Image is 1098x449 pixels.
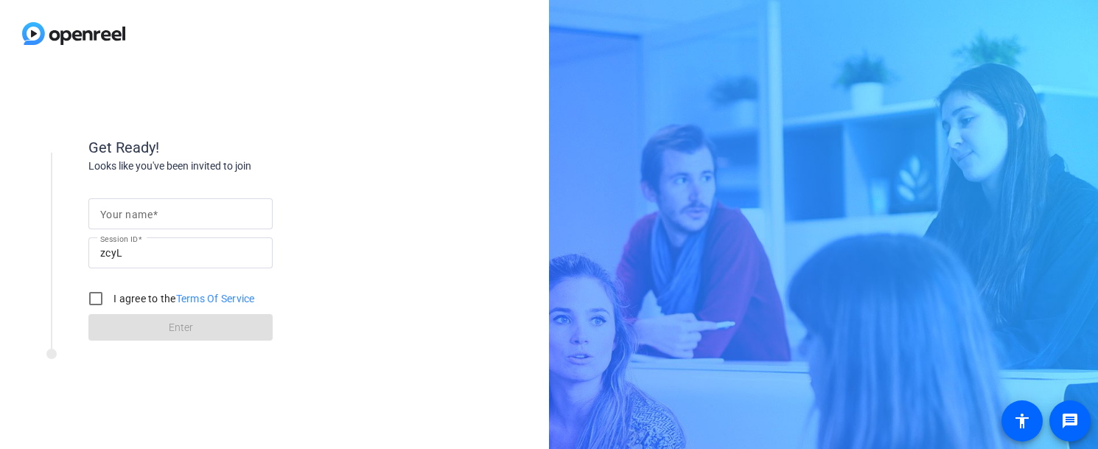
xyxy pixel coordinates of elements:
[100,209,153,220] mat-label: Your name
[88,159,383,174] div: Looks like you've been invited to join
[1061,412,1079,430] mat-icon: message
[88,136,383,159] div: Get Ready!
[111,291,255,306] label: I agree to the
[1013,412,1031,430] mat-icon: accessibility
[100,234,138,243] mat-label: Session ID
[176,293,255,304] a: Terms Of Service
